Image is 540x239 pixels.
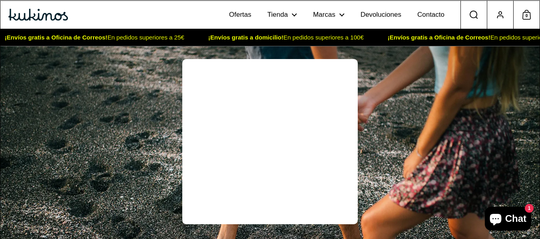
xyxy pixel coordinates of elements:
span: 0 [522,11,531,21]
span: Ofertas [229,11,251,19]
strong: ¡Envíos gratis a Oficina de Correos! [388,34,490,41]
span: Contacto [417,11,444,19]
a: Ofertas [221,4,259,26]
span: Devoluciones [361,11,401,19]
a: Tienda [259,4,305,26]
span: En pedidos superiores a 100€ [196,34,376,41]
strong: ¡Envíos gratis a Oficina de Correos! [5,34,108,41]
inbox-online-store-chat: Chat de la tienda online Shopify [482,207,534,233]
span: Marcas [313,11,335,19]
a: Contacto [409,4,452,26]
a: Marcas [305,4,353,26]
a: Devoluciones [353,4,409,26]
span: Tienda [267,11,288,19]
strong: ¡Envíos gratis a domicilio! [208,34,283,41]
